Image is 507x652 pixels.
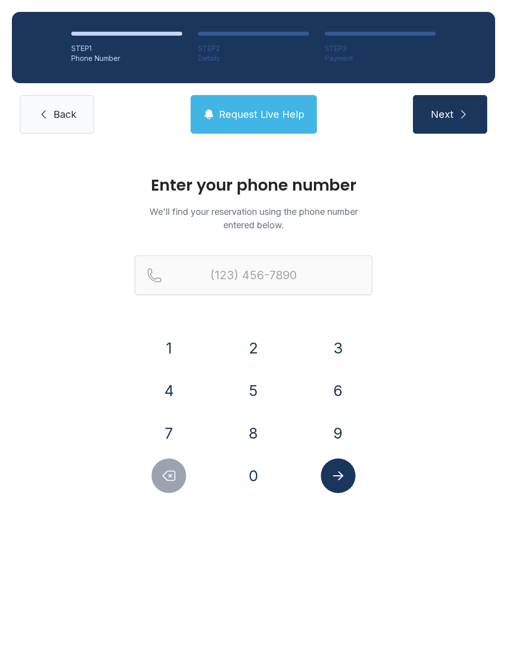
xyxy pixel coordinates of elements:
[71,53,182,63] div: Phone Number
[325,44,436,53] div: STEP 3
[135,255,372,295] input: Reservation phone number
[152,458,186,493] button: Delete number
[198,44,309,53] div: STEP 2
[236,416,271,451] button: 8
[321,331,355,365] button: 3
[321,458,355,493] button: Submit lookup form
[71,44,182,53] div: STEP 1
[198,53,309,63] div: Details
[219,107,304,121] span: Request Live Help
[135,177,372,193] h1: Enter your phone number
[325,53,436,63] div: Payment
[53,107,76,121] span: Back
[152,331,186,365] button: 1
[152,373,186,408] button: 4
[321,416,355,451] button: 9
[431,107,454,121] span: Next
[135,205,372,232] p: We'll find your reservation using the phone number entered below.
[236,458,271,493] button: 0
[236,373,271,408] button: 5
[236,331,271,365] button: 2
[152,416,186,451] button: 7
[321,373,355,408] button: 6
